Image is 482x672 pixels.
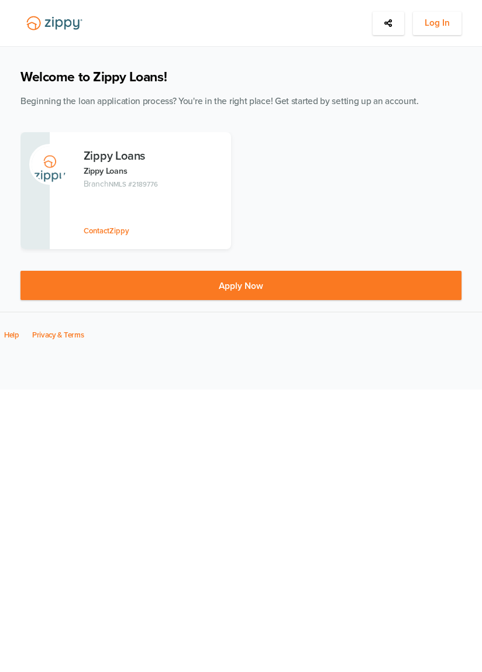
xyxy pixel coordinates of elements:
span: Branch [84,179,109,189]
span: Beginning the loan application process? You're in the right place! Get started by setting up an a... [20,96,419,106]
img: Lender Logo [20,12,88,35]
p: Zippy Loans [84,164,227,178]
a: Help [4,330,19,340]
h3: Zippy Loans [84,150,227,163]
span: NMLS #2189776 [109,180,157,188]
h1: Welcome to Zippy Loans! [20,69,462,85]
span: Log In [425,16,450,30]
button: ContactZippy [84,225,129,237]
a: Privacy & Terms [32,330,84,340]
button: Log In [413,12,462,35]
button: Apply Now [20,271,462,300]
